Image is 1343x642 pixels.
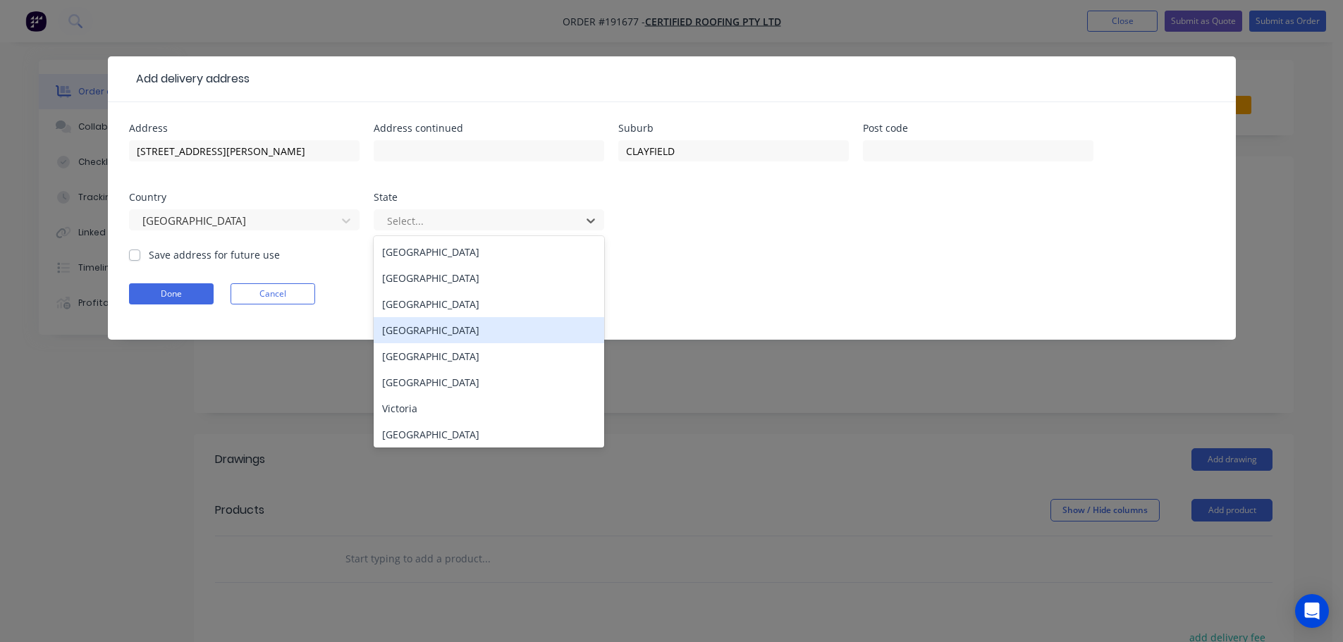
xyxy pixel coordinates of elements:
button: Cancel [231,283,315,304]
div: Address continued [374,123,604,133]
button: Done [129,283,214,304]
div: [GEOGRAPHIC_DATA] [374,343,604,369]
div: State [374,192,604,202]
div: Add delivery address [129,70,250,87]
div: Post code [863,123,1093,133]
div: Address [129,123,360,133]
div: Victoria [374,395,604,421]
div: Country [129,192,360,202]
div: [GEOGRAPHIC_DATA] [374,239,604,265]
div: Open Intercom Messenger [1295,594,1329,628]
div: [GEOGRAPHIC_DATA] [374,317,604,343]
div: [GEOGRAPHIC_DATA] [374,291,604,317]
div: [GEOGRAPHIC_DATA] [374,369,604,395]
div: [GEOGRAPHIC_DATA] [374,265,604,291]
div: Suburb [618,123,849,133]
div: [GEOGRAPHIC_DATA] [374,421,604,447]
label: Save address for future use [149,247,280,262]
